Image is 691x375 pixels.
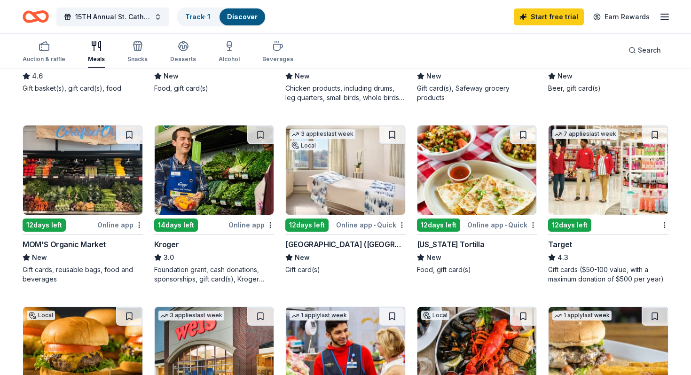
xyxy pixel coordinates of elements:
[262,37,293,68] button: Beverages
[552,129,618,139] div: 7 applies last week
[32,70,43,82] span: 4.6
[548,239,572,250] div: Target
[417,125,537,274] a: Image for California Tortilla12days leftOnline app•Quick[US_STATE] TortillaNewFood, gift card(s)
[426,252,441,263] span: New
[290,141,318,150] div: Local
[285,265,406,274] div: Gift card(s)
[295,252,310,263] span: New
[549,125,668,215] img: Image for Target
[155,125,274,215] img: Image for Kroger
[426,70,441,82] span: New
[219,37,240,68] button: Alcohol
[290,129,355,139] div: 3 applies last week
[467,219,537,231] div: Online app Quick
[154,125,275,284] a: Image for Kroger14days leftOnline appKroger3.0Foundation grant, cash donations, sponsorships, gif...
[588,8,655,25] a: Earn Rewards
[417,239,484,250] div: [US_STATE] Tortilla
[27,311,55,320] div: Local
[170,37,196,68] button: Desserts
[421,311,449,320] div: Local
[548,265,668,284] div: Gift cards ($50-100 value, with a maximum donation of $500 per year)
[548,125,668,284] a: Image for Target7 applieslast week12days leftTarget4.3Gift cards ($50-100 value, with a maximum d...
[23,219,66,232] div: 12 days left
[88,37,105,68] button: Meals
[548,84,668,93] div: Beer, gift card(s)
[154,239,179,250] div: Kroger
[417,265,537,274] div: Food, gift card(s)
[417,125,537,215] img: Image for California Tortilla
[32,252,47,263] span: New
[23,84,143,93] div: Gift basket(s), gift card(s), food
[97,219,143,231] div: Online app
[285,125,406,274] a: Image for Salamander Resort (Middleburg)3 applieslast weekLocal12days leftOnline app•Quick[GEOGRA...
[286,125,405,215] img: Image for Salamander Resort (Middleburg)
[552,311,612,320] div: 1 apply last week
[548,219,591,232] div: 12 days left
[88,55,105,63] div: Meals
[127,37,148,68] button: Snacks
[23,265,143,284] div: Gift cards, reusable bags, food and beverages
[558,252,568,263] span: 4.3
[177,8,266,26] button: Track· 1Discover
[219,55,240,63] div: Alcohol
[154,219,198,232] div: 14 days left
[164,70,179,82] span: New
[228,219,274,231] div: Online app
[158,311,224,320] div: 3 applies last week
[23,6,49,28] a: Home
[514,8,584,25] a: Start free trial
[295,70,310,82] span: New
[558,70,573,82] span: New
[154,84,275,93] div: Food, gift card(s)
[170,55,196,63] div: Desserts
[638,45,661,56] span: Search
[127,55,148,63] div: Snacks
[23,125,143,284] a: Image for MOM'S Organic Market12days leftOnline appMOM'S Organic MarketNewGift cards, reusable ba...
[336,219,406,231] div: Online app Quick
[227,13,258,21] a: Discover
[75,11,150,23] span: 15TH Annual St. Catherine's Golf Tournament
[621,41,668,60] button: Search
[23,125,142,215] img: Image for MOM'S Organic Market
[417,219,460,232] div: 12 days left
[154,265,275,284] div: Foundation grant, cash donations, sponsorships, gift card(s), Kroger products
[285,239,406,250] div: [GEOGRAPHIC_DATA] ([GEOGRAPHIC_DATA])
[290,311,349,320] div: 1 apply last week
[164,252,174,263] span: 3.0
[23,55,65,63] div: Auction & raffle
[417,84,537,102] div: Gift card(s), Safeway grocery products
[262,55,293,63] div: Beverages
[505,221,507,229] span: •
[56,8,169,26] button: 15TH Annual St. Catherine's Golf Tournament
[23,37,65,68] button: Auction & raffle
[23,239,106,250] div: MOM'S Organic Market
[285,219,329,232] div: 12 days left
[285,84,406,102] div: Chicken products, including drums, leg quarters, small birds, whole birds, and whole legs
[185,13,210,21] a: Track· 1
[374,221,376,229] span: •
